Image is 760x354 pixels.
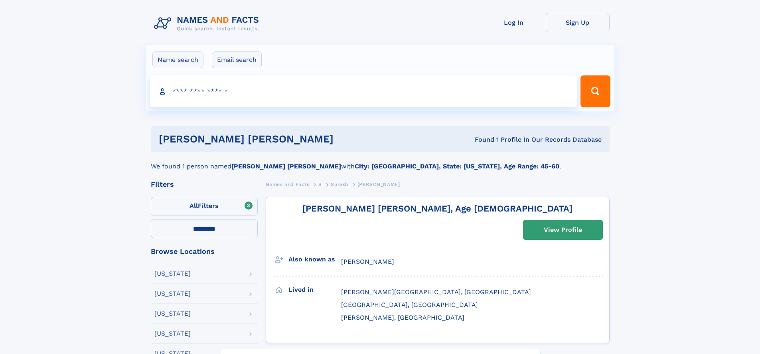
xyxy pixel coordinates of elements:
div: View Profile [544,221,582,239]
span: [PERSON_NAME], [GEOGRAPHIC_DATA] [341,314,464,321]
div: [US_STATE] [154,310,191,317]
button: Search Button [580,75,610,107]
a: Sign Up [546,13,610,32]
input: search input [150,75,577,107]
div: [US_STATE] [154,271,191,277]
span: [PERSON_NAME][GEOGRAPHIC_DATA], [GEOGRAPHIC_DATA] [341,288,531,296]
img: Logo Names and Facts [151,13,266,34]
a: S [318,179,322,189]
b: City: [GEOGRAPHIC_DATA], State: [US_STATE], Age Range: 45-60 [355,162,559,170]
h3: Also known as [288,253,341,266]
div: Browse Locations [151,248,258,255]
span: [PERSON_NAME] [357,182,400,187]
h3: Lived in [288,283,341,297]
span: S [318,182,322,187]
a: Log In [482,13,546,32]
a: [PERSON_NAME] [PERSON_NAME], Age [DEMOGRAPHIC_DATA] [302,204,572,214]
a: View Profile [523,220,602,239]
span: [GEOGRAPHIC_DATA], [GEOGRAPHIC_DATA] [341,301,478,309]
div: [US_STATE] [154,291,191,297]
b: [PERSON_NAME] [PERSON_NAME] [231,162,341,170]
a: Suresh [331,179,348,189]
span: Suresh [331,182,348,187]
label: Filters [151,197,258,216]
label: Email search [212,51,262,68]
span: All [190,202,198,210]
span: [PERSON_NAME] [341,258,394,265]
h1: [PERSON_NAME] [PERSON_NAME] [159,134,404,144]
label: Name search [152,51,203,68]
div: [US_STATE] [154,330,191,337]
div: Filters [151,181,258,188]
div: Found 1 Profile In Our Records Database [404,135,602,144]
div: We found 1 person named with . [151,152,610,171]
a: Names and Facts [266,179,310,189]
